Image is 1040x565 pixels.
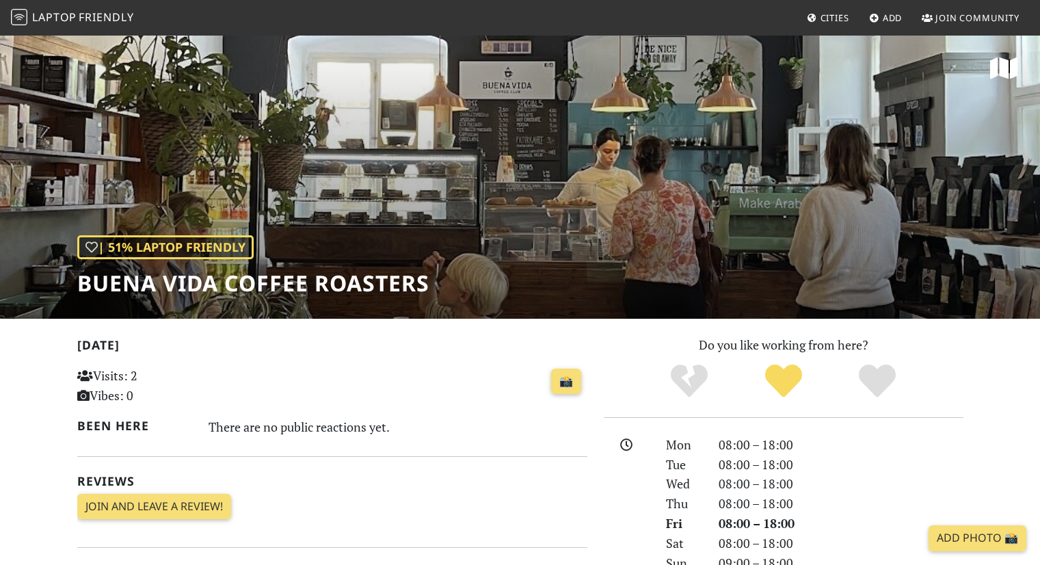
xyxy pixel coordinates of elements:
span: Laptop [32,10,77,25]
div: Wed [658,474,710,494]
div: 08:00 – 18:00 [710,455,972,475]
div: There are no public reactions yet. [209,416,587,438]
h2: Reviews [77,474,587,488]
h2: Been here [77,419,193,433]
div: 08:00 – 18:00 [710,494,972,514]
span: Add [883,12,903,24]
div: 08:00 – 18:00 [710,435,972,455]
div: 08:00 – 18:00 [710,474,972,494]
h2: [DATE] [77,338,587,358]
img: LaptopFriendly [11,9,27,25]
div: Tue [658,455,710,475]
div: Thu [658,494,710,514]
div: No [642,363,736,400]
a: Add Photo 📸 [929,525,1026,551]
div: Yes [736,363,831,400]
a: Cities [801,5,855,30]
div: | 51% Laptop Friendly [77,235,254,259]
p: Do you like working from here? [604,335,963,355]
div: 08:00 – 18:00 [710,534,972,553]
h1: Buena Vida Coffee Roasters [77,270,429,296]
span: Join Community [935,12,1019,24]
a: 📸 [551,369,581,395]
div: Definitely! [830,363,924,400]
div: Mon [658,435,710,455]
div: 08:00 – 18:00 [710,514,972,534]
a: LaptopFriendly LaptopFriendly [11,6,134,30]
a: Join and leave a review! [77,494,231,520]
span: Friendly [79,10,133,25]
div: Sat [658,534,710,553]
a: Join Community [916,5,1025,30]
p: Visits: 2 Vibes: 0 [77,366,237,406]
a: Add [864,5,908,30]
div: Fri [658,514,710,534]
span: Cities [821,12,849,24]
